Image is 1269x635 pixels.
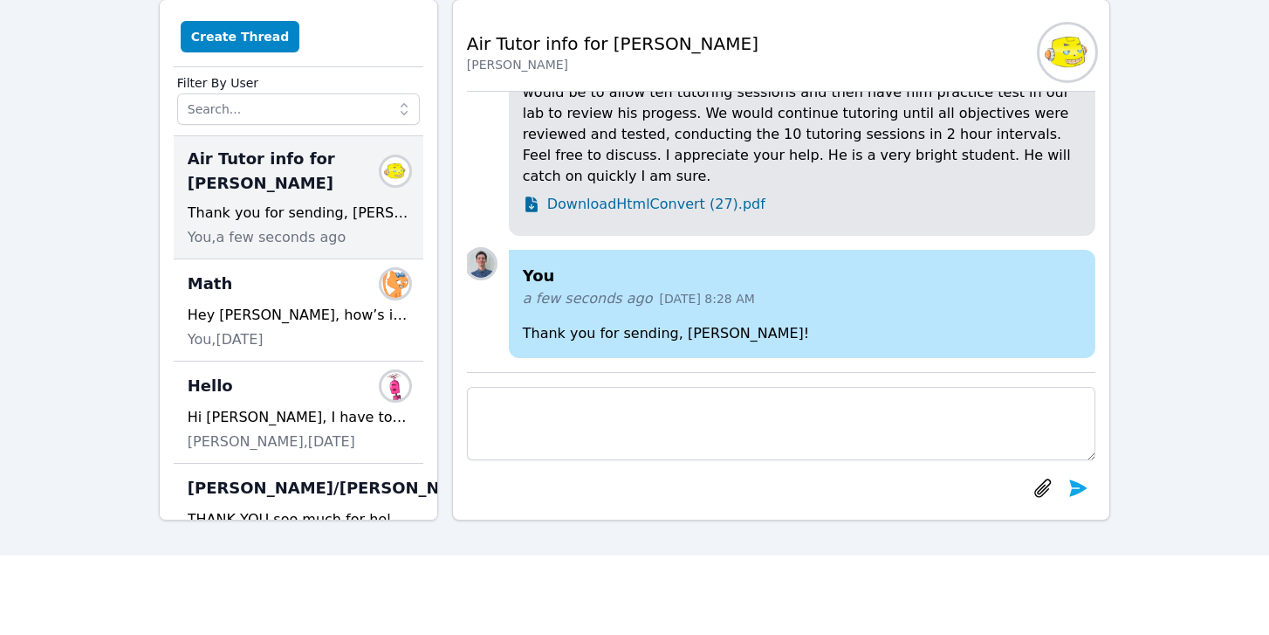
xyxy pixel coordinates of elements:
span: [PERSON_NAME], [DATE] [188,431,355,452]
span: [DATE] 8:28 AM [660,290,755,307]
span: [PERSON_NAME]/[PERSON_NAME] [188,476,485,500]
div: Hi [PERSON_NAME], I have to say that this school district drives me insane. Last week they told u... [188,407,409,428]
span: a few seconds ago [523,288,653,309]
div: MathAdam RiosHey [PERSON_NAME], how’s it going? :) Do you still need any help completing your col... [174,259,423,362]
div: [PERSON_NAME] [467,56,758,73]
div: Thank you for sending, [PERSON_NAME]! [188,203,409,224]
img: Adam Rios [381,270,409,298]
div: Air Tutor info for [PERSON_NAME]Marisela GonzalezThank you for sending, [PERSON_NAME]!You,a few s... [174,136,423,259]
span: You, [DATE] [188,329,264,350]
img: Marisela Gonzalez [381,157,409,185]
label: Filter By User [177,67,420,93]
span: Download HtmlConvert (27).pdf [547,194,765,215]
p: Thank you for sending, [PERSON_NAME]! [523,323,1082,344]
span: Air Tutor info for [PERSON_NAME] [188,147,388,196]
h2: Air Tutor info for [PERSON_NAME] [467,31,758,56]
span: You, a few seconds ago [188,227,346,248]
span: Hello [188,374,233,398]
span: Math [188,272,232,296]
img: Michael O'Connor [467,250,495,278]
img: Marisela Gonzalez [1039,24,1095,80]
img: Amy Herndon [381,372,409,400]
input: Search... [177,93,420,125]
a: DownloadHtmlConvert (27).pdf [523,194,1082,215]
div: Hey [PERSON_NAME], how’s it going? :) Do you still need any help completing your college bridge c... [188,305,409,326]
div: THANK YOU soo much for helping us this year. I absolutely loved how mathematically precise you ar... [188,509,409,530]
button: Create Thread [181,21,300,52]
div: HelloAmy HerndonHi [PERSON_NAME], I have to say that this school district drives me insane. Last ... [174,362,423,464]
div: [PERSON_NAME]/[PERSON_NAME]Joyce LawTHANK YOU soo much for helping us this year. I absolutely lov... [174,464,423,566]
p: Please see the following and most recent EOC Alg. I testing info for [PERSON_NAME]. It appears th... [523,40,1082,187]
h4: You [523,264,1082,288]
